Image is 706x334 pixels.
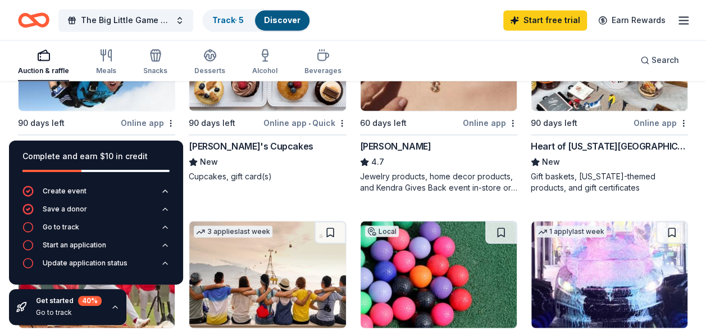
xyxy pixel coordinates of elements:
[360,3,517,193] a: Image for Kendra ScottTop rated7 applieslast week60 days leftOnline app[PERSON_NAME]4.7Jewelry pr...
[200,155,218,169] span: New
[263,116,347,130] div: Online app Quick
[189,171,346,182] div: Cupcakes, gift card(s)
[536,225,607,237] div: 1 apply last week
[194,225,272,237] div: 3 applies last week
[43,187,86,196] div: Create event
[360,139,431,153] div: [PERSON_NAME]
[264,15,300,25] a: Discover
[189,116,235,130] div: 90 days left
[18,7,49,33] a: Home
[463,116,517,130] div: Online app
[22,258,170,276] button: Update application status
[365,225,399,237] div: Local
[631,49,688,71] button: Search
[503,10,587,30] a: Start free trial
[18,66,69,75] div: Auction & raffle
[304,44,341,81] button: Beverages
[43,241,106,250] div: Start an application
[22,186,170,204] button: Create event
[308,119,311,128] span: •
[361,221,517,328] img: Image for Toad Valley Golf Course
[531,221,687,328] img: Image for Tidal Wave Auto Spa
[531,116,577,130] div: 90 days left
[81,13,171,27] span: The Big Little Game Show
[96,44,116,81] button: Meals
[36,308,102,317] div: Go to track
[22,204,170,222] button: Save a donor
[360,171,517,193] div: Jewelry products, home decor products, and Kendra Gives Back event in-store or online (or both!) ...
[189,221,345,328] img: Image for Let's Roam
[43,205,87,214] div: Save a donor
[22,240,170,258] button: Start an application
[531,171,688,193] div: Gift baskets, [US_STATE]-themed products, and gift certificates
[212,15,244,25] a: Track· 5
[591,10,672,30] a: Earn Rewards
[96,66,116,75] div: Meals
[143,44,167,81] button: Snacks
[360,116,407,130] div: 60 days left
[542,155,560,169] span: New
[43,259,127,268] div: Update application status
[189,139,313,153] div: [PERSON_NAME]'s Cupcakes
[143,66,167,75] div: Snacks
[194,44,225,81] button: Desserts
[304,66,341,75] div: Beverages
[634,116,688,130] div: Online app
[18,3,175,193] a: Image for Des Moines SkydiversLocal90 days leftOnline appDes Moines SkydiversNewTandem skydive ce...
[121,116,175,130] div: Online app
[194,66,225,75] div: Desserts
[22,222,170,240] button: Go to track
[78,296,102,306] div: 40 %
[202,9,311,31] button: Track· 5Discover
[22,150,170,163] div: Complete and earn $10 in credit
[371,155,384,169] span: 4.7
[252,44,277,81] button: Alcohol
[531,139,688,153] div: Heart of [US_STATE][GEOGRAPHIC_DATA]
[18,116,65,130] div: 90 days left
[43,223,79,232] div: Go to track
[652,53,679,67] span: Search
[36,296,102,306] div: Get started
[189,3,346,182] a: Image for Molly's Cupcakes90 days leftOnline app•Quick[PERSON_NAME]'s CupcakesNewCupcakes, gift c...
[18,44,69,81] button: Auction & raffle
[252,66,277,75] div: Alcohol
[531,3,688,193] a: Image for Heart of Iowa Market PlaceLocal90 days leftOnline appHeart of [US_STATE][GEOGRAPHIC_DAT...
[58,9,193,31] button: The Big Little Game Show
